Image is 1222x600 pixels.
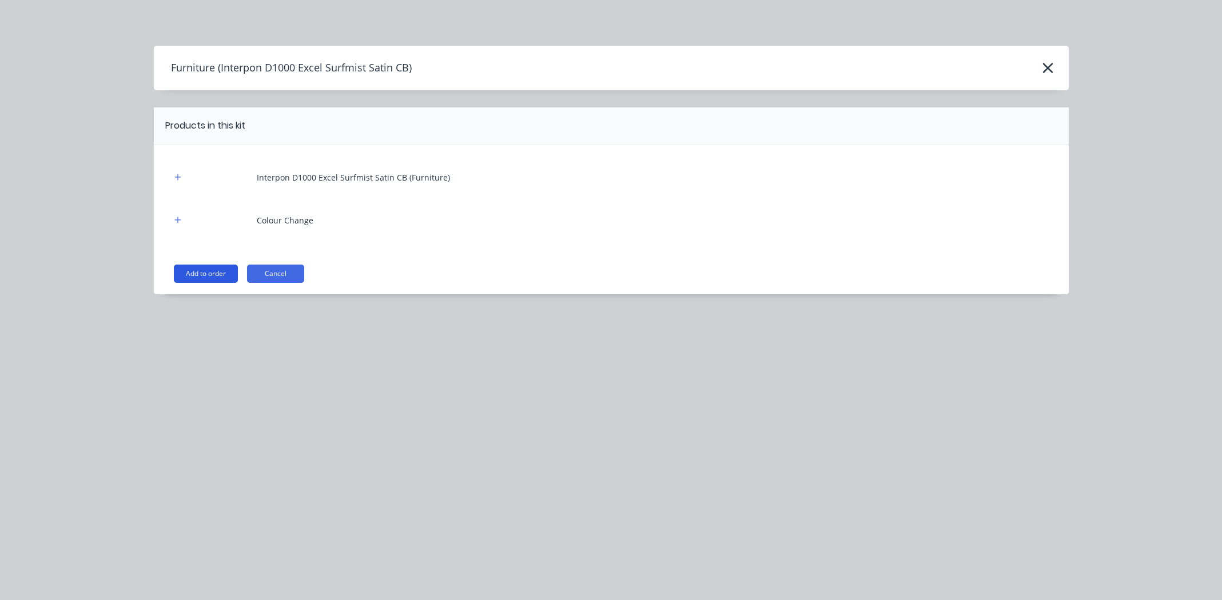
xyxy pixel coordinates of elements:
[247,265,304,283] button: Cancel
[257,214,313,226] div: Colour Change
[165,119,245,133] div: Products in this kit
[174,265,238,283] button: Add to order
[154,57,412,79] h4: Furniture (Interpon D1000 Excel Surfmist Satin CB)
[257,171,450,183] div: Interpon D1000 Excel Surfmist Satin CB (Furniture)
